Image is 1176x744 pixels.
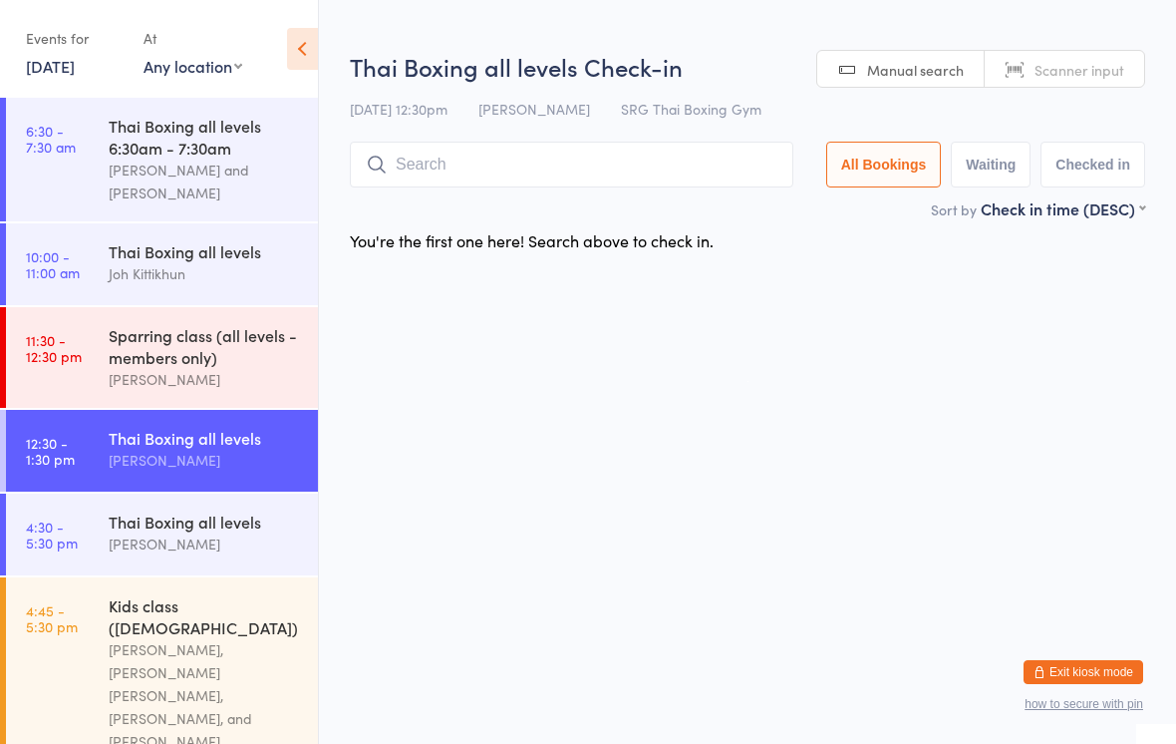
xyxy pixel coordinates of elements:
button: Exit kiosk mode [1024,660,1143,684]
a: 4:30 -5:30 pmThai Boxing all levels[PERSON_NAME] [6,494,318,575]
a: 11:30 -12:30 pmSparring class (all levels - members only)[PERSON_NAME] [6,307,318,408]
span: Scanner input [1034,60,1124,80]
div: Thai Boxing all levels [109,240,301,262]
time: 4:45 - 5:30 pm [26,602,78,634]
a: 6:30 -7:30 amThai Boxing all levels 6:30am - 7:30am[PERSON_NAME] and [PERSON_NAME] [6,98,318,221]
div: Events for [26,22,124,55]
time: 12:30 - 1:30 pm [26,435,75,467]
div: At [144,22,242,55]
div: Thai Boxing all levels [109,511,301,533]
div: Kids class ([DEMOGRAPHIC_DATA]) [109,594,301,638]
time: 10:00 - 11:00 am [26,248,80,280]
div: [PERSON_NAME] [109,368,301,391]
span: [PERSON_NAME] [478,99,590,119]
label: Sort by [931,199,977,219]
div: Thai Boxing all levels [109,427,301,449]
div: Sparring class (all levels - members only) [109,324,301,368]
a: [DATE] [26,55,75,77]
button: how to secure with pin [1025,697,1143,711]
div: [PERSON_NAME] [109,533,301,556]
div: Any location [144,55,242,77]
button: Checked in [1040,142,1145,187]
input: Search [350,142,793,187]
a: 10:00 -11:00 amThai Boxing all levelsJoh Kittikhun [6,223,318,305]
time: 4:30 - 5:30 pm [26,519,78,551]
span: Manual search [867,60,964,80]
div: Joh Kittikhun [109,262,301,285]
time: 11:30 - 12:30 pm [26,332,82,364]
div: You're the first one here! Search above to check in. [350,229,714,251]
div: Check in time (DESC) [981,197,1145,219]
span: [DATE] 12:30pm [350,99,447,119]
div: Thai Boxing all levels 6:30am - 7:30am [109,115,301,159]
a: 12:30 -1:30 pmThai Boxing all levels[PERSON_NAME] [6,410,318,492]
time: 6:30 - 7:30 am [26,123,76,155]
button: Waiting [951,142,1030,187]
div: [PERSON_NAME] [109,449,301,472]
h2: Thai Boxing all levels Check-in [350,50,1145,83]
button: All Bookings [826,142,942,187]
span: SRG Thai Boxing Gym [621,99,761,119]
div: [PERSON_NAME] and [PERSON_NAME] [109,159,301,204]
